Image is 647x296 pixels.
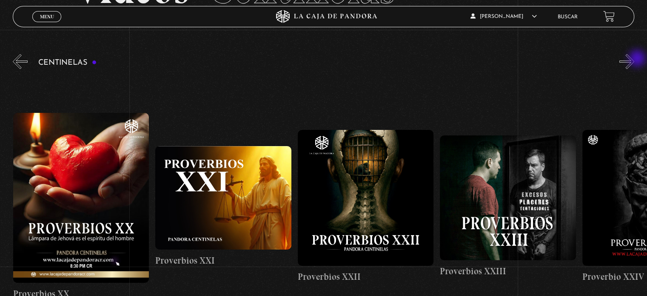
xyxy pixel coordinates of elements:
h3: Centinelas [38,59,97,67]
h4: Proverbios XXI [155,254,291,267]
button: Previous [13,54,28,69]
a: View your shopping cart [603,11,615,22]
span: Cerrar [37,21,57,27]
h4: Proverbios XXII [298,270,433,284]
span: [PERSON_NAME] [470,14,537,19]
a: Buscar [558,14,578,20]
span: Menu [40,14,54,19]
button: Next [619,54,634,69]
h4: Proverbios XXIII [440,264,576,278]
